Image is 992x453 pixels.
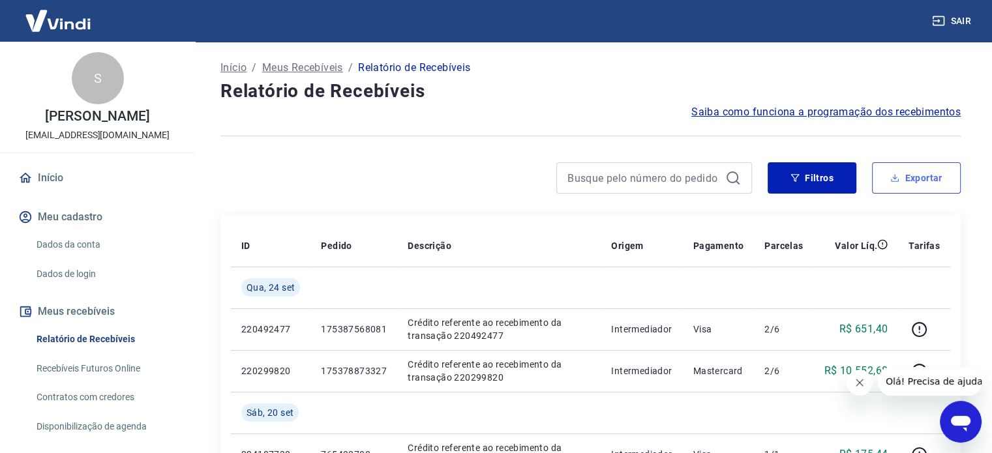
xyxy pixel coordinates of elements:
[611,239,643,252] p: Origem
[764,239,803,252] p: Parcelas
[241,323,300,336] p: 220492477
[8,9,110,20] span: Olá! Precisa de ajuda?
[929,9,976,33] button: Sair
[31,355,179,382] a: Recebíveis Futuros Online
[220,60,247,76] a: Início
[321,239,352,252] p: Pedido
[220,78,961,104] h4: Relatório de Recebíveis
[25,128,170,142] p: [EMAIL_ADDRESS][DOMAIN_NAME]
[247,281,295,294] span: Qua, 24 set
[16,203,179,231] button: Meu cadastro
[72,52,124,104] div: S
[611,323,672,336] p: Intermediador
[247,406,293,419] span: Sáb, 20 set
[839,321,888,337] p: R$ 651,40
[358,60,470,76] p: Relatório de Recebíveis
[824,363,888,379] p: R$ 10.552,68
[252,60,256,76] p: /
[31,261,179,287] a: Dados de login
[940,401,982,443] iframe: Botão para abrir a janela de mensagens
[764,323,803,336] p: 2/6
[241,239,250,252] p: ID
[31,231,179,258] a: Dados da conta
[262,60,343,76] a: Meus Recebíveis
[693,323,744,336] p: Visa
[408,316,590,342] p: Crédito referente ao recebimento da transação 220492477
[878,367,982,396] iframe: Mensagem da empresa
[909,239,940,252] p: Tarifas
[31,326,179,353] a: Relatório de Recebíveis
[31,413,179,440] a: Disponibilização de agenda
[348,60,353,76] p: /
[321,364,387,377] p: 175378873327
[408,358,590,384] p: Crédito referente ao recebimento da transação 220299820
[768,162,856,194] button: Filtros
[16,164,179,192] a: Início
[872,162,961,194] button: Exportar
[16,1,100,40] img: Vindi
[16,297,179,326] button: Meus recebíveis
[847,370,873,396] iframe: Fechar mensagem
[611,364,672,377] p: Intermediador
[691,104,961,120] a: Saiba como funciona a programação dos recebimentos
[321,323,387,336] p: 175387568081
[567,168,720,188] input: Busque pelo número do pedido
[408,239,451,252] p: Descrição
[764,364,803,377] p: 2/6
[241,364,300,377] p: 220299820
[693,239,744,252] p: Pagamento
[31,384,179,411] a: Contratos com credores
[693,364,744,377] p: Mastercard
[45,110,149,123] p: [PERSON_NAME]
[835,239,877,252] p: Valor Líq.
